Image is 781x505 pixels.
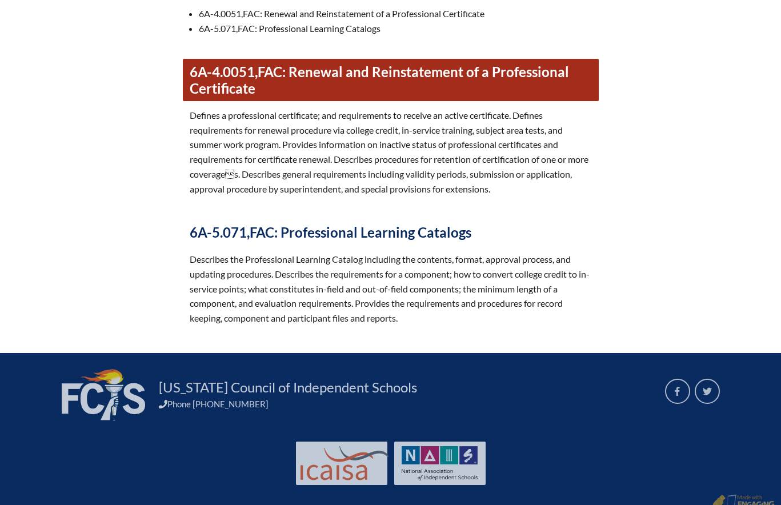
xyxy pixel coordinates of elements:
span: FAC [243,8,260,19]
a: 6A-4.0051,FAC: Renewal and Reinstatement of a Professional Certificate [183,59,599,101]
p: Defines a professional certificate; and requirements to receive an active certificate. Defines re... [190,108,592,197]
a: [US_STATE] Council of Independent Schools [154,378,422,396]
div: Phone [PHONE_NUMBER] [159,399,651,409]
a: 6A-5.071,FAC: Professional Learning Catalogs [183,219,478,245]
img: NAIS Logo [402,446,478,480]
img: Int'l Council Advancing Independent School Accreditation logo [301,446,389,480]
li: 6A-4.0051, : Renewal and Reinstatement of a Professional Certificate [199,6,592,21]
p: Describes the Professional Learning Catalog including the contents, format, approval process, and... [190,252,592,326]
img: FCIS_logo_white [62,369,145,420]
span: FAC [250,224,274,241]
span: FAC [238,23,255,34]
span: FAC [258,63,282,80]
li: 6A-5.071, : Professional Learning Catalogs [199,21,592,36]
